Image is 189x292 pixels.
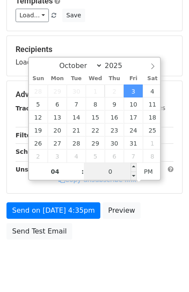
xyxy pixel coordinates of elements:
[6,202,100,219] a: Send on [DATE] 4:35pm
[105,84,124,97] span: October 2, 2025
[105,76,124,81] span: Thu
[105,110,124,123] span: October 16, 2025
[103,62,134,70] input: Year
[143,97,162,110] span: October 11, 2025
[81,163,84,180] span: :
[67,97,86,110] span: October 7, 2025
[137,163,160,180] span: Click to toggle
[143,84,162,97] span: October 4, 2025
[146,250,189,292] iframe: Chat Widget
[16,45,173,67] div: Loading...
[67,149,86,162] span: November 4, 2025
[86,76,105,81] span: Wed
[16,90,173,99] h5: Advanced
[48,97,67,110] span: October 6, 2025
[16,148,47,155] strong: Schedule
[16,9,49,22] a: Load...
[143,149,162,162] span: November 8, 2025
[29,110,48,123] span: October 12, 2025
[29,149,48,162] span: November 2, 2025
[48,136,67,149] span: October 27, 2025
[143,136,162,149] span: November 1, 2025
[67,136,86,149] span: October 28, 2025
[16,166,58,173] strong: Unsubscribe
[124,84,143,97] span: October 3, 2025
[103,202,141,219] a: Preview
[29,123,48,136] span: October 19, 2025
[16,45,173,54] h5: Recipients
[67,84,86,97] span: September 30, 2025
[124,136,143,149] span: October 31, 2025
[67,123,86,136] span: October 21, 2025
[86,97,105,110] span: October 8, 2025
[105,149,124,162] span: November 6, 2025
[48,76,67,81] span: Mon
[48,149,67,162] span: November 3, 2025
[67,110,86,123] span: October 14, 2025
[143,76,162,81] span: Sat
[124,149,143,162] span: November 7, 2025
[48,123,67,136] span: October 20, 2025
[105,123,124,136] span: October 23, 2025
[29,136,48,149] span: October 26, 2025
[124,76,143,81] span: Fri
[124,97,143,110] span: October 10, 2025
[16,105,45,112] strong: Tracking
[124,110,143,123] span: October 17, 2025
[143,123,162,136] span: October 25, 2025
[86,123,105,136] span: October 22, 2025
[105,97,124,110] span: October 9, 2025
[124,123,143,136] span: October 24, 2025
[86,84,105,97] span: October 1, 2025
[62,9,85,22] button: Save
[86,149,105,162] span: November 5, 2025
[29,97,48,110] span: October 5, 2025
[48,84,67,97] span: September 29, 2025
[16,132,38,139] strong: Filters
[67,76,86,81] span: Tue
[86,136,105,149] span: October 29, 2025
[48,110,67,123] span: October 13, 2025
[6,223,72,240] a: Send Test Email
[86,110,105,123] span: October 15, 2025
[143,110,162,123] span: October 18, 2025
[29,163,82,180] input: Hour
[29,84,48,97] span: September 28, 2025
[58,176,136,184] a: Copy unsubscribe link
[105,136,124,149] span: October 30, 2025
[29,76,48,81] span: Sun
[84,163,137,180] input: Minute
